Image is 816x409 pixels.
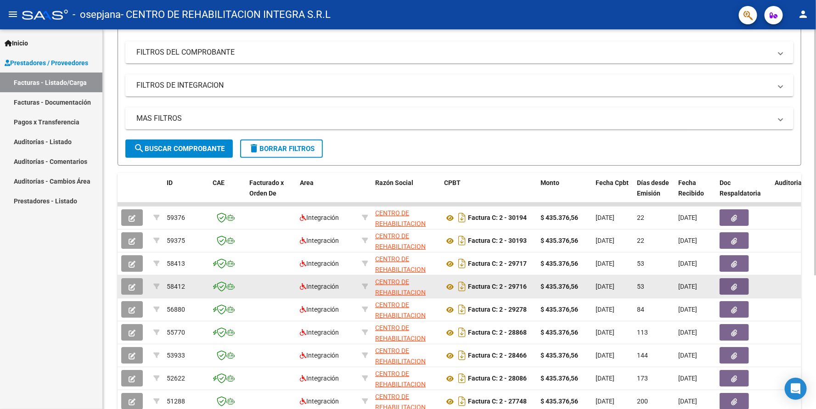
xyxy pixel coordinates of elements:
span: CENTRO DE REHABILITACION INTEGRA S.R.L [375,324,426,353]
span: [DATE] [678,352,697,359]
datatable-header-cell: Razón Social [371,173,440,213]
span: 59375 [167,237,185,244]
i: Descargar documento [456,210,468,225]
span: [DATE] [678,237,697,244]
span: 58413 [167,260,185,267]
span: 56880 [167,306,185,313]
span: CENTRO DE REHABILITACION INTEGRA S.R.L [375,232,426,261]
span: Integración [300,214,339,221]
span: Monto [540,179,559,186]
span: CPBT [444,179,461,186]
span: - CENTRO DE REHABILITACION INTEGRA S.R.L [121,5,331,25]
i: Descargar documento [456,394,468,409]
span: 144 [637,352,648,359]
span: Integración [300,329,339,336]
div: 30715072463 [375,254,437,273]
strong: Factura C: 2 - 29278 [468,306,527,314]
i: Descargar documento [456,302,468,317]
strong: $ 435.376,56 [540,352,578,359]
strong: $ 435.376,56 [540,306,578,313]
strong: Factura C: 2 - 30193 [468,237,527,245]
datatable-header-cell: Fecha Cpbt [592,173,633,213]
datatable-header-cell: Fecha Recibido [675,173,716,213]
span: CENTRO DE REHABILITACION INTEGRA S.R.L [375,255,426,284]
span: 58412 [167,283,185,290]
span: 55770 [167,329,185,336]
strong: Factura C: 2 - 30194 [468,214,527,222]
span: CENTRO DE REHABILITACION INTEGRA S.R.L [375,209,426,238]
span: Buscar Comprobante [134,145,225,153]
span: [DATE] [596,329,614,336]
i: Descargar documento [456,256,468,271]
span: 200 [637,398,648,405]
mat-expansion-panel-header: FILTROS DE INTEGRACION [125,74,793,96]
i: Descargar documento [456,233,468,248]
button: Borrar Filtros [240,140,323,158]
div: 30715072463 [375,300,437,319]
span: CAE [213,179,225,186]
i: Descargar documento [456,371,468,386]
span: 22 [637,214,644,221]
span: [DATE] [678,329,697,336]
strong: $ 435.376,56 [540,214,578,221]
span: Razón Social [375,179,413,186]
i: Descargar documento [456,279,468,294]
div: 30715072463 [375,346,437,365]
span: 53 [637,283,644,290]
div: 30715072463 [375,323,437,342]
strong: $ 435.376,56 [540,237,578,244]
span: CENTRO DE REHABILITACION INTEGRA S.R.L [375,301,426,330]
span: Auditoria [775,179,802,186]
mat-icon: delete [248,143,259,154]
datatable-header-cell: Doc Respaldatoria [716,173,771,213]
span: [DATE] [678,214,697,221]
span: Inicio [5,38,28,48]
mat-icon: person [798,9,809,20]
strong: Factura C: 2 - 29716 [468,283,527,291]
span: Fecha Recibido [678,179,704,197]
span: CENTRO DE REHABILITACION INTEGRA S.R.L [375,278,426,307]
span: 22 [637,237,644,244]
mat-expansion-panel-header: FILTROS DEL COMPROBANTE [125,41,793,63]
mat-icon: search [134,143,145,154]
div: 30715072463 [375,231,437,250]
strong: $ 435.376,56 [540,260,578,267]
span: Area [300,179,314,186]
span: Integración [300,260,339,267]
mat-panel-title: FILTROS DEL COMPROBANTE [136,47,771,57]
span: [DATE] [678,398,697,405]
div: 30715072463 [375,369,437,388]
span: Integración [300,283,339,290]
mat-expansion-panel-header: MAS FILTROS [125,107,793,129]
span: 53 [637,260,644,267]
span: Integración [300,306,339,313]
div: 30715072463 [375,277,437,296]
span: [DATE] [596,306,614,313]
i: Descargar documento [456,348,468,363]
span: CENTRO DE REHABILITACION INTEGRA S.R.L [375,347,426,375]
span: Facturado x Orden De [249,179,284,197]
datatable-header-cell: Monto [537,173,592,213]
mat-panel-title: FILTROS DE INTEGRACION [136,80,771,90]
strong: $ 435.376,56 [540,398,578,405]
strong: $ 435.376,56 [540,375,578,382]
span: [DATE] [596,283,614,290]
span: ID [167,179,173,186]
span: Fecha Cpbt [596,179,629,186]
div: 30715072463 [375,208,437,227]
button: Buscar Comprobante [125,140,233,158]
span: 53933 [167,352,185,359]
span: [DATE] [678,283,697,290]
div: Open Intercom Messenger [785,378,807,400]
span: [DATE] [596,352,614,359]
strong: Factura C: 2 - 28466 [468,352,527,359]
span: [DATE] [678,260,697,267]
span: 113 [637,329,648,336]
datatable-header-cell: Auditoria [771,173,815,213]
datatable-header-cell: ID [163,173,209,213]
strong: Factura C: 2 - 27748 [468,398,527,405]
datatable-header-cell: CPBT [440,173,537,213]
span: [DATE] [596,237,614,244]
strong: $ 435.376,56 [540,329,578,336]
span: Integración [300,375,339,382]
